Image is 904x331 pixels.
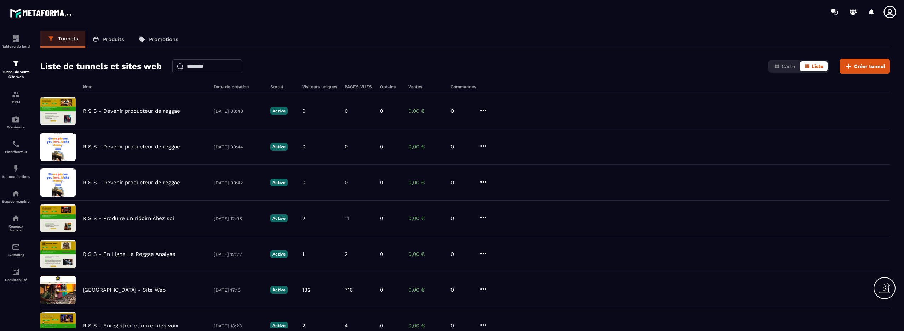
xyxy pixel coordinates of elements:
h6: Commandes [451,84,476,89]
p: 0,00 € [408,144,444,150]
p: Active [270,286,288,294]
p: 2 [302,322,305,329]
a: schedulerschedulerPlanificateur [2,134,30,159]
p: R S S - Devenir producteur de reggae [83,144,180,150]
p: 0 [451,179,472,186]
p: Produits [103,36,124,43]
a: Tunnels [40,31,85,48]
img: email [12,243,20,251]
p: Promotions [149,36,178,43]
h6: PAGES VUES [345,84,373,89]
img: image [40,240,76,268]
img: automations [12,189,20,198]
p: R S S - Enregistrer et mixer des voix [83,322,178,329]
img: image [40,204,76,232]
span: Créer tunnel [854,63,885,70]
p: 0,00 € [408,179,444,186]
h6: Opt-ins [380,84,401,89]
p: 0,00 € [408,287,444,293]
img: image [40,276,76,304]
p: [GEOGRAPHIC_DATA] - Site Web [83,287,166,293]
a: emailemailE-mailing [2,237,30,262]
h6: Date de création [214,84,263,89]
p: [DATE] 00:42 [214,180,263,185]
p: 132 [302,287,311,293]
a: formationformationTableau de bord [2,29,30,54]
h6: Statut [270,84,295,89]
p: 0 [302,144,305,150]
p: 0 [345,179,348,186]
p: Tableau de bord [2,45,30,49]
p: R S S - Devenir producteur de reggae [83,179,180,186]
p: CRM [2,100,30,104]
p: 0 [451,251,472,257]
p: [DATE] 13:23 [214,323,263,329]
a: accountantaccountantComptabilité [2,262,30,287]
img: accountant [12,268,20,276]
p: Automatisations [2,175,30,179]
h6: Nom [83,84,207,89]
p: 0 [380,144,383,150]
p: Active [270,179,288,186]
img: logo [10,6,74,19]
p: [DATE] 17:10 [214,287,263,293]
button: Créer tunnel [840,59,890,74]
p: Active [270,107,288,115]
p: Tunnels [58,35,78,42]
p: 0 [380,322,383,329]
button: Carte [770,61,799,71]
h2: Liste de tunnels et sites web [40,59,162,73]
span: Liste [812,63,823,69]
img: scheduler [12,140,20,148]
p: 0 [380,287,383,293]
p: 0 [451,322,472,329]
img: formation [12,34,20,43]
img: image [40,133,76,161]
p: [DATE] 00:40 [214,108,263,114]
p: Réseaux Sociaux [2,224,30,232]
img: automations [12,115,20,123]
a: Produits [85,31,131,48]
p: [DATE] 00:44 [214,144,263,150]
a: formationformationCRM [2,85,30,110]
a: formationformationTunnel de vente Site web [2,54,30,85]
p: 2 [302,215,305,221]
a: automationsautomationsAutomatisations [2,159,30,184]
img: image [40,168,76,197]
p: 0 [380,251,383,257]
p: R S S - En Ligne Le Reggae Analyse [83,251,175,257]
p: Active [270,322,288,330]
p: Planificateur [2,150,30,154]
p: R S S - Devenir producteur de reggae [83,108,180,114]
button: Liste [800,61,828,71]
p: Active [270,143,288,151]
p: 4 [345,322,348,329]
img: automations [12,164,20,173]
p: Tunnel de vente Site web [2,69,30,79]
img: social-network [12,214,20,223]
a: automationsautomationsEspace membre [2,184,30,209]
p: 0 [302,108,305,114]
a: social-networksocial-networkRéseaux Sociaux [2,209,30,237]
span: Carte [782,63,795,69]
img: formation [12,59,20,68]
a: automationsautomationsWebinaire [2,110,30,134]
p: 0 [380,108,383,114]
p: R S S - Produire un riddim chez soi [83,215,174,221]
h6: Ventes [408,84,444,89]
p: 0 [380,179,383,186]
p: 0,00 € [408,322,444,329]
p: 0 [345,144,348,150]
p: 0 [345,108,348,114]
p: 716 [345,287,353,293]
p: 0 [451,215,472,221]
p: 0,00 € [408,108,444,114]
p: 0 [451,144,472,150]
p: 0,00 € [408,215,444,221]
p: 0,00 € [408,251,444,257]
p: 0 [302,179,305,186]
h6: Visiteurs uniques [302,84,338,89]
p: 1 [302,251,304,257]
p: Active [270,250,288,258]
p: 0 [380,215,383,221]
